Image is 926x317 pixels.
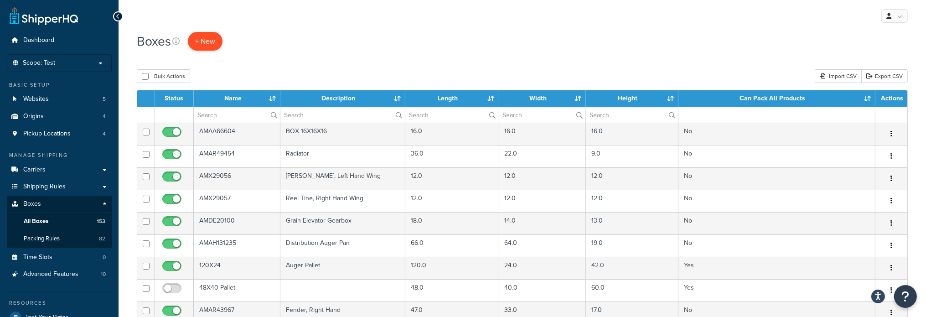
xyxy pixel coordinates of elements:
a: Packing Rules 82 [7,230,112,247]
td: 12.0 [586,167,678,190]
span: Carriers [23,166,46,174]
span: 82 [99,235,105,243]
th: Width : activate to sort column ascending [499,90,586,107]
input: Search [499,107,585,123]
td: 9.0 [586,145,678,167]
td: 40.0 [499,279,586,301]
span: Advanced Features [23,270,78,278]
td: 18.0 [405,212,499,234]
a: ShipperHQ Home [10,7,78,25]
td: 48.0 [405,279,499,301]
input: Search [194,107,280,123]
td: 16.0 [586,123,678,145]
td: 16.0 [405,123,499,145]
a: Boxes [7,196,112,213]
span: 153 [97,218,105,225]
td: 12.0 [499,190,586,212]
span: 5 [103,95,106,103]
td: No [678,167,875,190]
li: Websites [7,91,112,108]
li: Packing Rules [7,230,112,247]
td: No [678,190,875,212]
td: 120.0 [405,257,499,279]
td: AMAR49454 [194,145,280,167]
li: Boxes [7,196,112,248]
td: 12.0 [405,167,499,190]
td: AMAA66604 [194,123,280,145]
td: Radiator [280,145,405,167]
span: Boxes [23,200,41,208]
a: Shipping Rules [7,178,112,195]
a: + New [188,32,222,51]
td: 66.0 [405,234,499,257]
td: 12.0 [499,167,586,190]
span: All Boxes [24,218,48,225]
li: Origins [7,108,112,125]
a: Carriers [7,161,112,178]
td: 22.0 [499,145,586,167]
span: 4 [103,113,106,120]
td: Yes [678,257,875,279]
li: All Boxes [7,213,112,230]
td: Yes [678,279,875,301]
td: AMDE20100 [194,212,280,234]
h1: Boxes [137,32,171,50]
span: + New [195,36,215,47]
th: Description : activate to sort column ascending [280,90,405,107]
input: Search [405,107,499,123]
button: Open Resource Center [894,285,917,308]
th: Status [155,90,194,107]
div: Resources [7,299,112,307]
a: Advanced Features 10 [7,266,112,283]
td: Auger Pallet [280,257,405,279]
span: 4 [103,130,106,138]
td: 13.0 [586,212,678,234]
th: Height : activate to sort column ascending [586,90,678,107]
th: Actions [875,90,907,107]
a: Pickup Locations 4 [7,125,112,142]
td: No [678,234,875,257]
a: Websites 5 [7,91,112,108]
li: Pickup Locations [7,125,112,142]
td: 60.0 [586,279,678,301]
span: Scope: Test [23,59,55,67]
li: Time Slots [7,249,112,266]
a: Origins 4 [7,108,112,125]
td: No [678,212,875,234]
td: 14.0 [499,212,586,234]
a: Time Slots 0 [7,249,112,266]
span: Pickup Locations [23,130,71,138]
span: Origins [23,113,44,120]
td: [PERSON_NAME], Left Hand Wing [280,167,405,190]
span: Packing Rules [24,235,60,243]
td: 12.0 [405,190,499,212]
td: 16.0 [499,123,586,145]
td: AMAH131235 [194,234,280,257]
div: Basic Setup [7,81,112,89]
td: 42.0 [586,257,678,279]
td: No [678,145,875,167]
td: 12.0 [586,190,678,212]
span: Websites [23,95,49,103]
td: Grain Elevator Gearbox [280,212,405,234]
a: Dashboard [7,32,112,49]
a: Export CSV [861,69,908,83]
span: 0 [103,254,106,261]
th: Can Pack All Products : activate to sort column ascending [678,90,875,107]
div: Import CSV [815,69,861,83]
td: 48X40 Pallet [194,279,280,301]
th: Name : activate to sort column ascending [194,90,280,107]
span: Dashboard [23,36,54,44]
td: AMX29057 [194,190,280,212]
td: 24.0 [499,257,586,279]
input: Search [280,107,404,123]
td: 120X24 [194,257,280,279]
button: Bulk Actions [137,69,190,83]
td: 36.0 [405,145,499,167]
span: 10 [101,270,106,278]
td: 64.0 [499,234,586,257]
td: 19.0 [586,234,678,257]
div: Manage Shipping [7,151,112,159]
td: No [678,123,875,145]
